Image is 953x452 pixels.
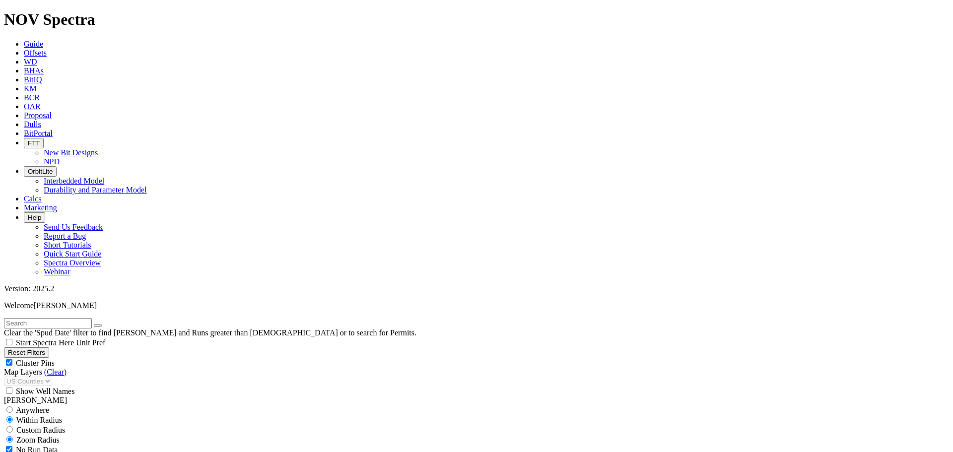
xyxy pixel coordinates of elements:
[6,339,12,345] input: Start Spectra Here
[24,84,37,93] a: KM
[44,250,101,258] a: Quick Start Guide
[28,139,40,147] span: FTT
[44,368,67,376] a: (Clear)
[4,301,949,310] p: Welcome
[44,258,101,267] a: Spectra Overview
[24,75,42,84] a: BitIQ
[28,168,53,175] span: OrbitLite
[16,436,60,444] span: Zoom Radius
[24,102,41,111] a: OAR
[24,49,47,57] a: Offsets
[44,148,98,157] a: New Bit Designs
[44,177,104,185] a: Interbedded Model
[24,93,40,102] a: BCR
[24,212,45,223] button: Help
[4,396,949,405] div: [PERSON_NAME]
[16,338,74,347] span: Start Spectra Here
[24,203,57,212] a: Marketing
[24,66,44,75] a: BHAs
[16,406,49,414] span: Anywhere
[24,194,42,203] a: Calcs
[44,186,147,194] a: Durability and Parameter Model
[4,368,42,376] span: Map Layers
[24,58,37,66] a: WD
[44,157,60,166] a: NPD
[44,223,103,231] a: Send Us Feedback
[24,129,53,137] a: BitPortal
[28,214,41,221] span: Help
[16,359,55,367] span: Cluster Pins
[4,318,92,328] input: Search
[4,284,949,293] div: Version: 2025.2
[24,120,41,129] a: Dulls
[24,40,43,48] a: Guide
[76,338,105,347] span: Unit Pref
[16,387,74,395] span: Show Well Names
[4,347,49,358] button: Reset Filters
[4,10,949,29] h1: NOV Spectra
[24,111,52,120] a: Proposal
[44,232,86,240] a: Report a Bug
[24,138,44,148] button: FTT
[4,328,416,337] span: Clear the 'Spud Date' filter to find [PERSON_NAME] and Runs greater than [DEMOGRAPHIC_DATA] or to...
[24,166,57,177] button: OrbitLite
[16,416,62,424] span: Within Radius
[44,267,70,276] a: Webinar
[34,301,97,310] span: [PERSON_NAME]
[16,426,65,434] span: Custom Radius
[44,241,91,249] a: Short Tutorials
